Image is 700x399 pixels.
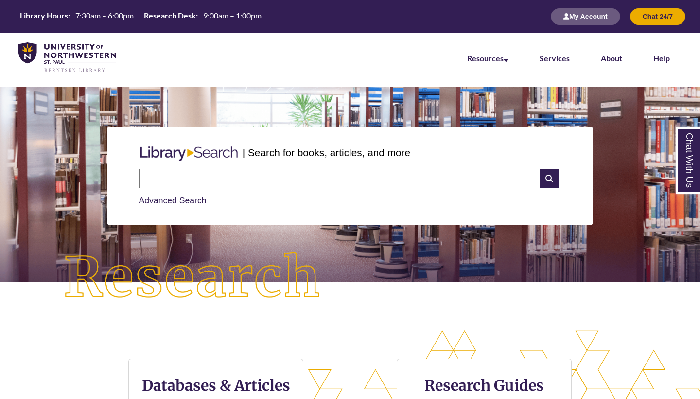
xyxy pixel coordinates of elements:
a: Advanced Search [139,196,207,205]
a: Services [540,54,570,63]
img: Research [35,223,350,333]
button: My Account [551,8,620,25]
a: Hours Today [16,10,265,23]
th: Research Desk: [140,10,199,21]
a: Resources [467,54,508,63]
table: Hours Today [16,10,265,22]
img: Libary Search [135,143,243,165]
a: My Account [551,12,620,20]
a: About [601,54,622,63]
i: Search [540,169,559,188]
a: Help [653,54,670,63]
button: Chat 24/7 [630,8,685,25]
a: Chat 24/7 [630,12,685,20]
h3: Databases & Articles [137,376,295,395]
h3: Research Guides [405,376,563,395]
span: 7:30am – 6:00pm [75,11,134,20]
span: 9:00am – 1:00pm [203,11,262,20]
th: Library Hours: [16,10,71,21]
img: UNWSP Library Logo [18,42,116,73]
p: | Search for books, articles, and more [243,145,410,160]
